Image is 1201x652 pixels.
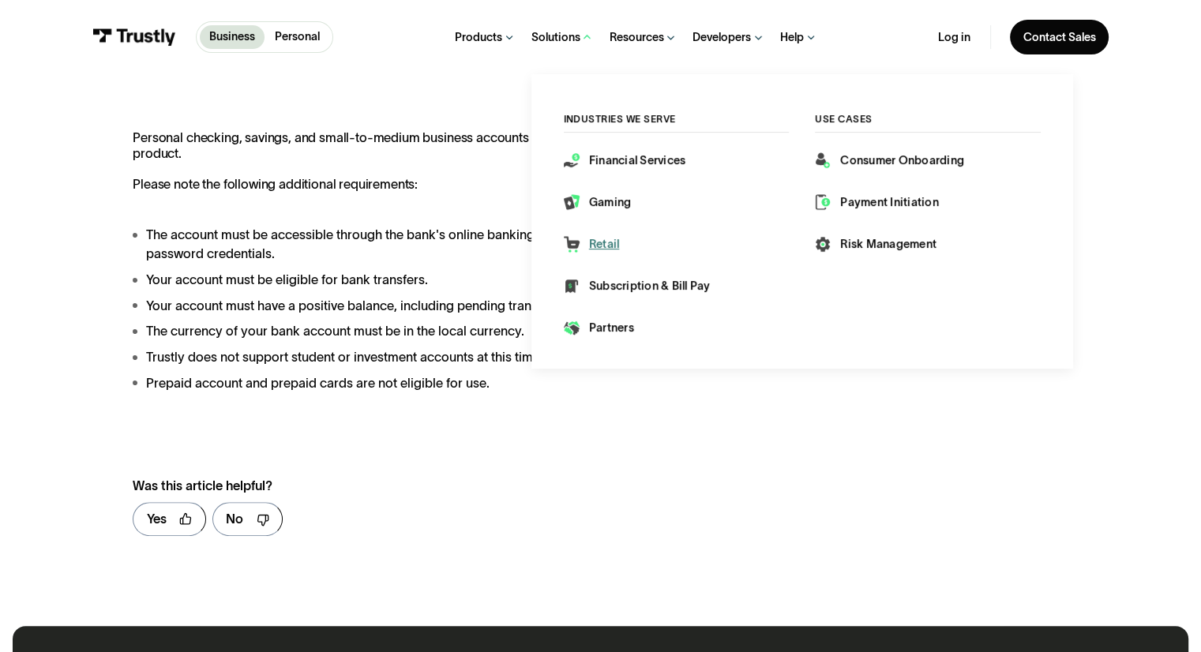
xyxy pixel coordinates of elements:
[564,278,711,294] a: Subscription & Bill Pay
[564,113,790,126] div: Industries We Serve
[815,113,1041,126] div: Use cases
[92,28,176,46] img: Trustly Logo
[564,194,632,210] a: Gaming
[564,320,634,335] a: Partners
[226,509,243,529] div: No
[133,476,700,496] div: Was this article helpful?
[589,320,634,335] div: Partners
[589,236,620,252] div: Retail
[609,30,663,45] div: Resources
[212,502,283,536] a: No
[692,30,751,45] div: Developers
[133,502,205,536] a: Yes
[133,321,734,341] li: The currency of your bank account must be in the local currency.
[133,130,734,192] p: Personal checking, savings, and small-to-medium business accounts are eligible for use with the T...
[133,225,734,264] li: The account must be accessible through the bank's online banking portal with username and passwor...
[589,152,686,168] div: Financial Services
[275,28,320,45] p: Personal
[564,152,686,168] a: Financial Services
[1010,20,1109,54] a: Contact Sales
[840,194,939,210] div: Payment Initiation
[133,270,734,290] li: Your account must be eligible for bank transfers.
[209,28,255,45] p: Business
[455,30,502,45] div: Products
[200,25,265,49] a: Business
[133,296,734,316] li: Your account must have a positive balance, including pending transactions.
[564,236,620,252] a: Retail
[840,152,964,168] div: Consumer Onboarding
[1023,30,1095,45] div: Contact Sales
[840,236,936,252] div: Risk Management
[589,194,632,210] div: Gaming
[589,278,711,294] div: Subscription & Bill Pay
[780,30,804,45] div: Help
[815,152,964,168] a: Consumer Onboarding
[531,74,1073,369] nav: Solutions
[147,509,167,529] div: Yes
[265,25,329,49] a: Personal
[938,30,970,45] a: Log in
[815,194,939,210] a: Payment Initiation
[531,30,580,45] div: Solutions
[133,347,734,367] li: Trustly does not support student or investment accounts at this time.
[133,373,734,393] li: Prepaid account and prepaid cards are not eligible for use.
[815,236,936,252] a: Risk Management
